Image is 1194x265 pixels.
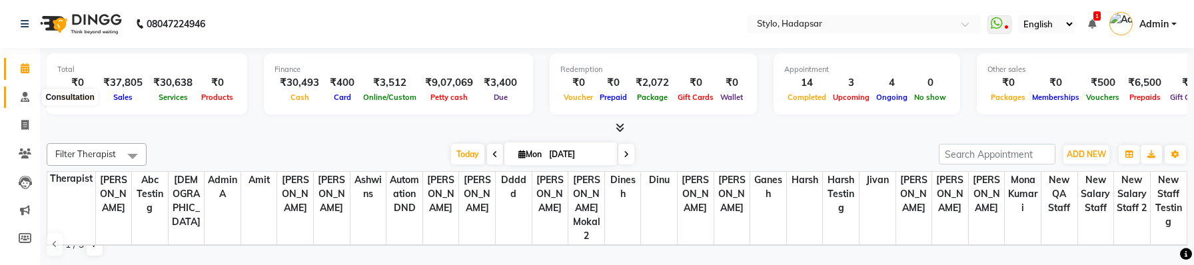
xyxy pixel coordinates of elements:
[1151,172,1187,230] span: New staff Testing
[678,172,714,216] span: [PERSON_NAME]
[198,93,237,102] span: Products
[939,144,1055,164] input: Search Appointment
[275,64,522,75] div: Finance
[324,75,360,91] div: ₹400
[634,93,671,102] span: Package
[987,75,1029,91] div: ₹0
[423,172,459,216] span: [PERSON_NAME]
[784,93,830,102] span: Completed
[1005,172,1041,216] span: MonaKumari
[896,172,932,216] span: [PERSON_NAME]
[1083,93,1123,102] span: Vouchers
[787,172,823,188] span: harsh
[1123,75,1167,91] div: ₹6,500
[287,93,312,102] span: Cash
[478,75,522,91] div: ₹3,400
[987,93,1029,102] span: Packages
[911,75,949,91] div: 0
[784,75,830,91] div: 14
[560,64,746,75] div: Redemption
[490,93,511,102] span: Due
[1029,75,1083,91] div: ₹0
[205,172,241,202] span: Admin A
[873,75,911,91] div: 4
[147,5,205,43] b: 08047224946
[275,75,324,91] div: ₹30,493
[198,75,237,91] div: ₹0
[674,75,717,91] div: ₹0
[42,89,97,105] div: Consultation
[1067,149,1106,159] span: ADD NEW
[57,64,237,75] div: Total
[717,75,746,91] div: ₹0
[596,75,630,91] div: ₹0
[360,93,420,102] span: Online/Custom
[545,144,612,164] input: 2025-09-01
[350,172,386,202] span: ashwins
[241,172,277,188] span: Amit
[1093,11,1101,21] span: 1
[830,93,873,102] span: Upcoming
[132,172,168,216] span: Abc testing
[911,93,949,102] span: No show
[1126,93,1164,102] span: Prepaids
[34,5,125,43] img: logo
[568,172,604,244] span: [PERSON_NAME] Mokal2
[560,75,596,91] div: ₹0
[47,172,95,186] div: Therapist
[860,172,896,188] span: jivan
[155,93,191,102] span: Services
[1041,172,1077,216] span: New QA Staff
[1029,93,1083,102] span: Memberships
[314,172,350,216] span: [PERSON_NAME]
[1109,12,1133,35] img: Admin
[830,75,873,91] div: 3
[169,172,205,230] span: [DEMOGRAPHIC_DATA]
[420,75,478,91] div: ₹9,07,069
[451,144,484,164] span: Today
[1063,145,1109,164] button: ADD NEW
[823,172,859,216] span: harsh testing
[873,93,911,102] span: Ongoing
[98,75,148,91] div: ₹37,805
[596,93,630,102] span: Prepaid
[932,172,968,216] span: [PERSON_NAME]
[57,75,98,91] div: ₹0
[630,75,674,91] div: ₹2,072
[110,93,136,102] span: Sales
[532,172,568,216] span: [PERSON_NAME]
[1088,18,1096,30] a: 1
[714,172,750,216] span: [PERSON_NAME]
[1083,75,1123,91] div: ₹500
[784,64,949,75] div: Appointment
[277,172,313,216] span: [PERSON_NAME]
[969,172,1005,216] span: [PERSON_NAME]
[330,93,354,102] span: Card
[641,172,677,188] span: dinu
[386,172,422,216] span: Automation DND
[674,93,717,102] span: Gift Cards
[750,172,786,202] span: Ganesh
[496,172,532,202] span: ddddd
[1078,172,1114,216] span: New Salary Staff
[605,172,641,202] span: dinesh
[459,172,495,216] span: [PERSON_NAME]
[360,75,420,91] div: ₹3,512
[1139,17,1169,31] span: Admin
[427,93,471,102] span: Petty cash
[55,148,116,159] span: Filter Therapist
[717,93,746,102] span: Wallet
[148,75,198,91] div: ₹30,638
[515,149,545,159] span: Mon
[96,172,132,216] span: [PERSON_NAME]
[560,93,596,102] span: Voucher
[1114,172,1150,216] span: New Salary Staff 2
